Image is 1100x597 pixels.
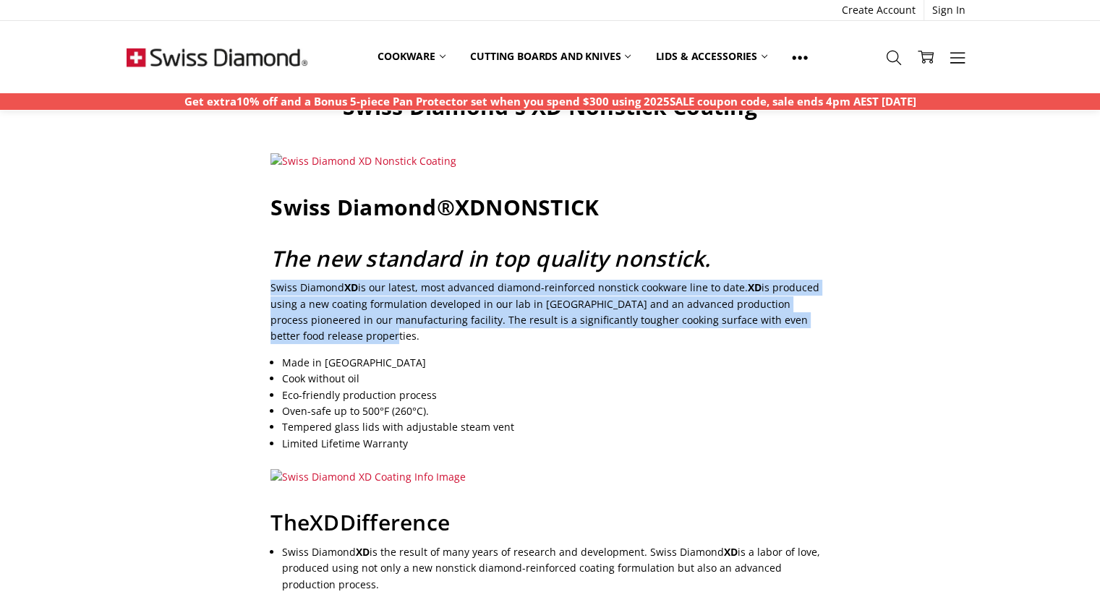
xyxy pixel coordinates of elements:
li: Oven-safe up to 500°F (260°C). [282,403,829,419]
li: Swiss Diamond is the result of many years of research and development. Swiss Diamond is a labor o... [282,544,829,593]
span: The Difference [270,507,450,537]
a: Cookware [365,40,458,72]
a: Lids & Accessories [643,40,779,72]
span: XD [356,545,370,559]
li: Cook without oil [282,371,829,387]
li: Limited Lifetime Warranty [282,436,829,452]
a: Show All [780,40,820,73]
p: Get extra10% off and a Bonus 5-piece Pan Protector set when you spend $300 using 2025SALE coupon ... [184,93,916,110]
h1: Swiss Diamond's XD Nonstick Coating [270,93,830,121]
span: The new standard in top quality nonstick. [270,244,710,273]
span: XD [724,545,738,559]
li: Made in [GEOGRAPHIC_DATA] [282,355,829,371]
img: Free Shipping On Every Order [127,21,307,93]
p: Swiss Diamond is our latest, most advanced diamond-reinforced nonstick cookware line to date. is ... [270,280,830,345]
span: Swiss Diamond® NONSTICK [270,192,599,222]
span: XD [310,507,340,537]
span: XD [344,280,358,294]
a: Cutting boards and knives [458,40,644,72]
img: Swiss Diamond XD Coating Info Image [270,469,466,485]
li: Tempered glass lids with adjustable steam vent [282,419,829,435]
img: Swiss Diamond XD Nonstick Coating [270,153,456,169]
li: Eco-friendly production process [282,387,829,403]
span: XD [748,280,762,294]
span: XD [455,192,486,222]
